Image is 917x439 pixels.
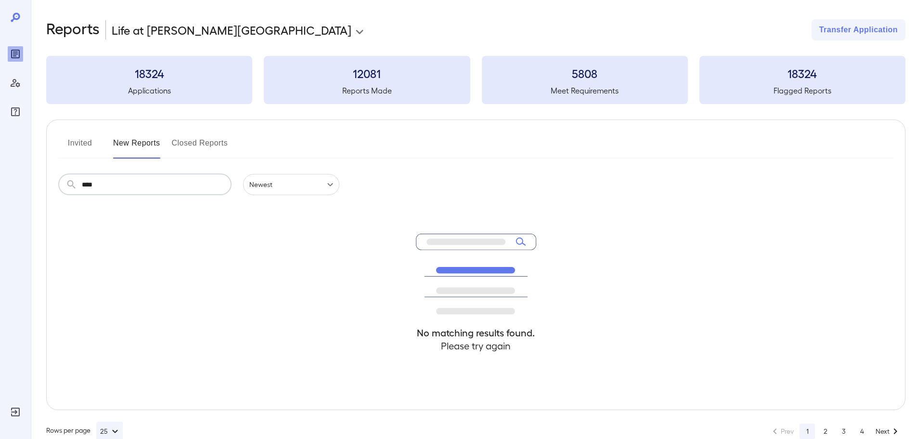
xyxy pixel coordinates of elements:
[482,66,688,81] h3: 5808
[8,75,23,91] div: Manage Users
[264,85,470,96] h5: Reports Made
[854,424,870,439] button: Go to page 4
[482,85,688,96] h5: Meet Requirements
[8,104,23,120] div: FAQ
[818,424,833,439] button: Go to page 2
[112,22,351,38] p: Life at [PERSON_NAME][GEOGRAPHIC_DATA]
[8,404,23,420] div: Log Out
[46,56,905,104] summary: 18324Applications12081Reports Made5808Meet Requirements18324Flagged Reports
[243,174,339,195] div: Newest
[8,46,23,62] div: Reports
[812,19,905,40] button: Transfer Application
[873,424,904,439] button: Go to next page
[699,85,905,96] h5: Flagged Reports
[46,85,252,96] h5: Applications
[699,66,905,81] h3: 18324
[264,66,470,81] h3: 12081
[172,135,228,159] button: Closed Reports
[46,66,252,81] h3: 18324
[46,19,100,40] h2: Reports
[113,135,160,159] button: New Reports
[765,424,905,439] nav: pagination navigation
[800,424,815,439] button: page 1
[836,424,852,439] button: Go to page 3
[416,326,536,339] h4: No matching results found.
[416,339,536,352] h4: Please try again
[58,135,102,159] button: Invited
